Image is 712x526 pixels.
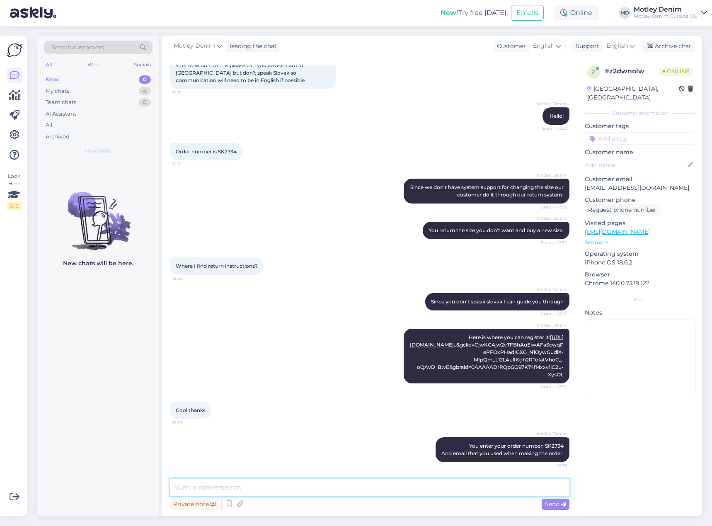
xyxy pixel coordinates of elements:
span: 12:31 [172,90,203,96]
span: Online [659,67,693,76]
span: Motley Denim [536,286,567,293]
span: Send [545,500,566,508]
span: Hello I have a question, I received an item last week and I ordered a size to big so I would like... [176,47,324,83]
div: 4 [139,87,151,95]
span: You return the size you don't want and buy a new size. [429,227,564,233]
div: All [46,121,53,129]
span: Motley Denim [536,172,567,178]
p: New chats will be here. [63,259,133,268]
span: Motley Denim [536,101,567,107]
span: New chats [85,147,111,155]
span: English [533,41,555,51]
div: All [44,59,53,70]
div: Look Here [7,172,22,210]
div: # z2dwnolw [605,66,659,76]
div: Support [572,42,599,51]
div: AI Assistant [46,110,76,118]
a: [URL][DOMAIN_NAME] [585,228,650,235]
p: Operating system [585,250,695,258]
p: Visited pages [585,219,695,228]
span: Motley Denim [536,322,567,328]
div: Customer [494,42,526,51]
div: Private note [170,499,219,510]
div: Motley Denim [634,6,698,13]
span: z [592,69,595,75]
span: Seen ✓ 12:31 [536,125,567,131]
div: Motley Denim Europe OÜ [634,13,698,19]
p: iPhone OS 18.6.2 [585,258,695,267]
span: Since we don't have system support for changing the size our customer do it through our return sy... [410,184,565,198]
p: Customer name [585,148,695,157]
div: Web [86,59,100,70]
img: No chats [37,177,159,252]
span: Seen ✓ 12:32 [536,204,567,210]
p: Customer email [585,175,695,184]
span: Cool thanks [176,407,206,413]
span: Where I find return instructions? [176,263,258,269]
div: Customer information [585,109,695,117]
span: Motley Denim [536,215,567,221]
div: Request phone number [585,204,660,216]
span: Order number is SK2734 [176,148,237,155]
p: [EMAIL_ADDRESS][DOMAIN_NAME] [585,184,695,192]
span: Here is where you can register it: ..&gclid=CjwKCAjw2vTFBhAuEiwAFaScwqPePFOxPHadIGXG_N1OywGudlX-M... [410,334,564,378]
div: MD [619,7,630,19]
span: 12:32 [172,275,203,281]
span: 12:33 [172,419,203,426]
b: New! [441,9,458,17]
input: Add a tag [585,132,695,145]
div: Archive chat [642,41,695,52]
div: Team chats [46,98,76,107]
span: Seen ✓ 12:32 [536,240,567,246]
div: Online [554,5,599,20]
span: Seen ✓ 12:33 [536,311,567,317]
span: Motley Denim [174,41,215,51]
span: Hello! [550,113,564,119]
span: English [606,41,628,51]
div: New [46,75,58,84]
span: You enter your order number: SK2734 And email that you used when making the order. [441,443,564,456]
div: Extra [585,296,695,303]
p: Customer phone [585,196,695,204]
span: Since you don't speak slovak I can guide you through [431,298,564,305]
div: leading the chat [226,42,277,51]
p: Chrome 140.0.7339.122 [585,279,695,288]
div: My chats [46,87,69,95]
span: Seen ✓ 12:33 [536,384,567,390]
div: 0 [139,75,151,84]
p: Browser [585,270,695,279]
span: Search customers [51,43,104,52]
span: Motley Denim [536,431,567,437]
div: Try free [DATE]: [441,8,508,18]
p: See more ... [585,239,695,246]
p: Customer tags [585,122,695,131]
button: Emails [511,5,544,21]
div: 0 [139,98,151,107]
div: Socials [132,59,153,70]
p: Notes [585,308,695,317]
img: Askly Logo [7,42,22,58]
div: [GEOGRAPHIC_DATA], [GEOGRAPHIC_DATA] [587,85,679,102]
span: 12:31 [172,161,203,167]
input: Add name [585,160,686,170]
a: Motley DenimMotley Denim Europe OÜ [634,6,707,19]
div: 2 / 3 [7,202,22,210]
span: 12:33 [536,463,567,469]
div: Archived [46,133,70,141]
